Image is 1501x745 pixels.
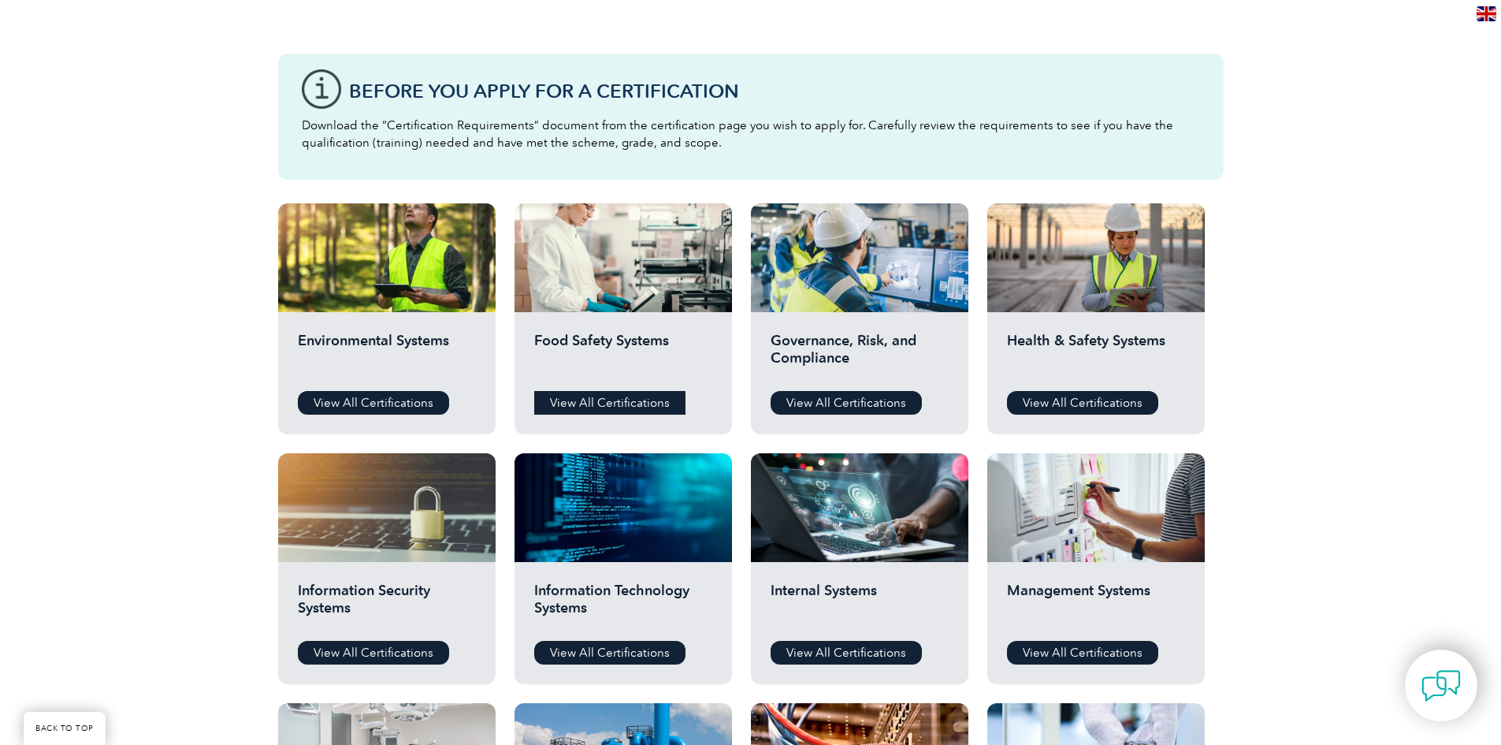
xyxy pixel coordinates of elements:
a: View All Certifications [298,641,449,665]
a: BACK TO TOP [24,712,106,745]
h2: Information Security Systems [298,582,476,629]
p: Download the “Certification Requirements” document from the certification page you wish to apply ... [302,117,1200,151]
h2: Management Systems [1007,582,1185,629]
img: en [1477,6,1496,21]
h3: Before You Apply For a Certification [349,81,1200,101]
a: View All Certifications [534,641,685,665]
img: contact-chat.png [1421,666,1461,706]
h2: Governance, Risk, and Compliance [771,332,949,379]
h2: Food Safety Systems [534,332,712,379]
h2: Environmental Systems [298,332,476,379]
a: View All Certifications [771,641,922,665]
a: View All Certifications [534,391,685,415]
a: View All Certifications [298,391,449,415]
h2: Health & Safety Systems [1007,332,1185,379]
a: View All Certifications [1007,641,1158,665]
h2: Internal Systems [771,582,949,629]
a: View All Certifications [1007,391,1158,415]
a: View All Certifications [771,391,922,415]
h2: Information Technology Systems [534,582,712,629]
